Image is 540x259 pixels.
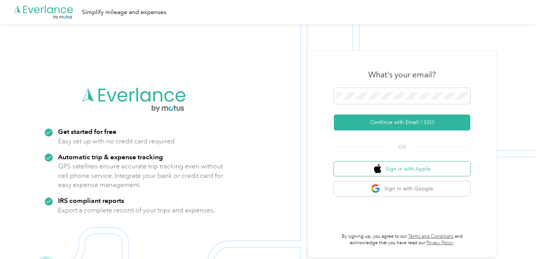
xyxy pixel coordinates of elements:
[334,181,470,196] button: google logoSign in with Google
[426,240,453,246] a: Privacy Policy
[58,137,175,146] p: Easy set up with no credit card required
[374,164,382,174] img: apple logo
[58,153,163,161] strong: Automatic trip & expense tracking
[334,115,470,130] button: Continue with Email / SSO
[408,234,454,239] a: Terms and Conditions
[58,127,116,135] strong: Get started for free
[334,233,470,246] p: By signing up, you agree to our and acknowledge that you have read our .
[389,143,415,151] span: OR
[82,8,166,17] div: Simplify mileage and expenses
[58,206,215,215] p: Export a complete record of your trips and expenses.
[371,184,380,193] img: google logo
[334,162,470,176] button: apple logoSign in with Apple
[58,196,124,204] strong: IRS compliant reports
[58,162,224,190] p: GPS satellites ensure accurate trip tracking even without cell phone service. Integrate your bank...
[368,69,436,80] h3: What's your email?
